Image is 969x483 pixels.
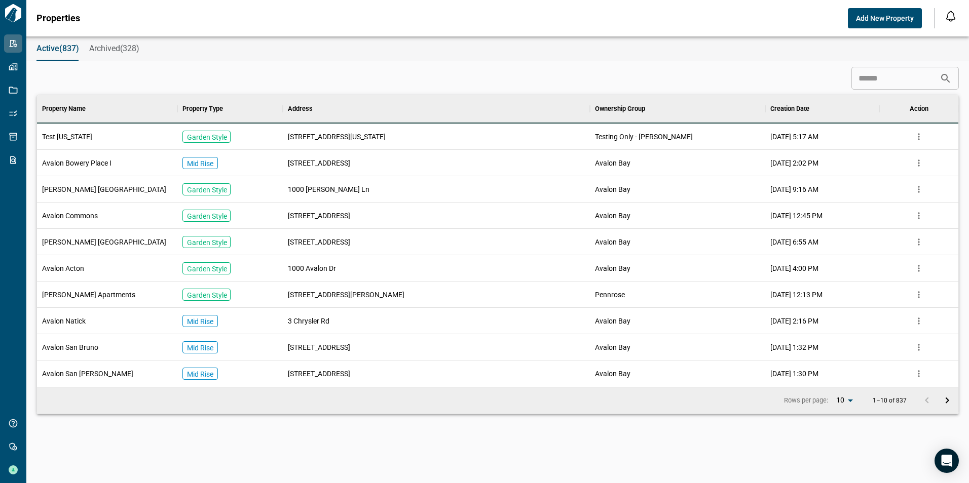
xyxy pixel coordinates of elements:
div: Address [288,95,313,123]
span: [STREET_ADDRESS][PERSON_NAME] [288,290,404,300]
p: Garden Style [187,211,227,221]
span: [PERSON_NAME] Apartments [42,290,135,300]
p: Mid Rise [187,158,213,169]
span: [PERSON_NAME] [GEOGRAPHIC_DATA] [42,237,166,247]
p: Garden Style [187,237,227,248]
span: Avalon Bowery Place I [42,158,111,168]
span: [DATE] 2:02 PM [770,158,818,168]
div: base tabs [26,36,969,61]
div: Creation Date [770,95,809,123]
div: Ownership Group [595,95,645,123]
span: [DATE] 9:16 AM [770,184,818,194]
div: Open Intercom Messenger [935,449,959,473]
span: Avalon Bay [595,158,630,168]
div: Property Name [37,95,177,123]
span: Test [US_STATE] [42,132,92,142]
p: Garden Style [187,132,227,142]
span: 3 Chrysler Rd [288,316,329,326]
span: [DATE] 1:32 PM [770,342,818,352]
span: Avalon Bay [595,184,630,194]
span: [STREET_ADDRESS] [288,158,350,168]
span: [STREET_ADDRESS][US_STATE] [288,132,386,142]
p: Mid Rise [187,316,213,327]
div: Property Name [42,95,86,123]
p: 1–10 of 837 [873,397,907,404]
button: more [911,261,926,276]
span: [STREET_ADDRESS] [288,211,350,221]
span: [STREET_ADDRESS] [288,342,350,352]
span: 1000 [PERSON_NAME] Ln [288,184,369,194]
p: Garden Style [187,290,227,300]
p: Mid Rise [187,343,213,353]
span: Avalon Bay [595,342,630,352]
span: [PERSON_NAME] [GEOGRAPHIC_DATA] [42,184,166,194]
p: Garden Style [187,185,227,195]
span: Avalon Bay [595,369,630,379]
div: Property Type [182,95,223,123]
span: Active(837) [36,44,79,54]
span: Testing Only - [PERSON_NAME] [595,132,693,142]
span: [DATE] 1:30 PM [770,369,818,379]
button: Go to next page [937,390,957,411]
div: Action [879,95,958,123]
button: more [911,234,926,250]
button: more [911,340,926,355]
button: Add New Property [848,8,922,28]
button: more [911,287,926,302]
button: more [911,129,926,144]
span: Avalon San Bruno [42,342,98,352]
button: more [911,182,926,197]
button: more [911,208,926,223]
span: [DATE] 4:00 PM [770,263,818,273]
span: [DATE] 12:13 PM [770,290,823,300]
span: Avalon Bay [595,263,630,273]
span: Avalon San [PERSON_NAME] [42,369,133,379]
div: Address [283,95,590,123]
button: more [911,313,926,329]
span: Avalon Bay [595,211,630,221]
span: [DATE] 5:17 AM [770,132,818,142]
span: Properties [36,13,80,23]
span: Pennrose [595,290,625,300]
div: Action [910,95,928,123]
button: more [911,366,926,381]
p: Mid Rise [187,369,213,379]
button: more [911,155,926,171]
button: Open notification feed [943,8,959,24]
p: Garden Style [187,264,227,274]
span: Avalon Bay [595,316,630,326]
span: Avalon Acton [42,263,84,273]
span: Avalon Bay [595,237,630,247]
p: Rows per page: [784,396,828,405]
span: [DATE] 6:55 AM [770,237,818,247]
div: Creation Date [765,95,879,123]
div: 10 [832,393,856,408]
span: [DATE] 2:16 PM [770,316,818,326]
span: 1000 Avalon Dr [288,263,336,273]
span: Add New Property [856,13,914,23]
div: Ownership Group [590,95,765,123]
span: [DATE] 12:45 PM [770,211,823,221]
span: Avalon Commons [42,211,98,221]
span: Avalon Natick [42,316,86,326]
div: Property Type [177,95,283,123]
span: Archived(328) [89,44,139,54]
span: [STREET_ADDRESS] [288,237,350,247]
span: [STREET_ADDRESS] [288,369,350,379]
